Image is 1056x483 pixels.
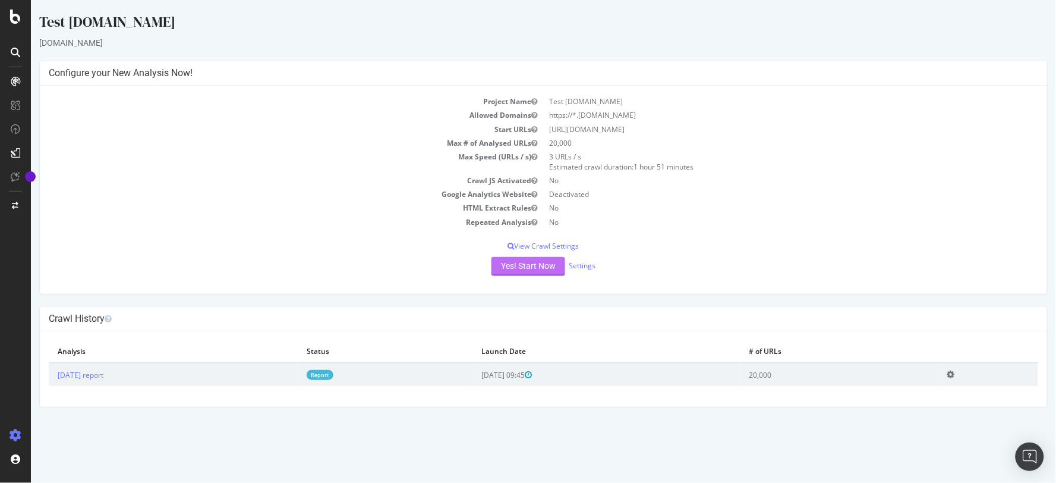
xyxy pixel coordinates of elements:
a: Report [276,370,302,380]
td: 20,000 [710,363,907,386]
a: Settings [538,261,565,271]
button: Yes! Start Now [461,257,534,276]
div: [DOMAIN_NAME] [8,37,1017,49]
div: Test [DOMAIN_NAME] [8,12,1017,37]
td: [URL][DOMAIN_NAME] [513,123,1008,136]
th: Analysis [18,340,267,363]
td: Google Analytics Website [18,187,513,201]
td: Max Speed (URLs / s) [18,150,513,174]
td: No [513,201,1008,215]
h4: Crawl History [18,313,1007,325]
div: Open Intercom Messenger [1016,443,1044,471]
th: # of URLs [710,340,907,363]
th: Launch Date [442,340,710,363]
td: HTML Extract Rules [18,201,513,215]
td: 3 URLs / s Estimated crawl duration: [513,150,1008,174]
td: Max # of Analysed URLs [18,136,513,150]
td: https://*.[DOMAIN_NAME] [513,108,1008,122]
td: Test [DOMAIN_NAME] [513,95,1008,108]
td: 20,000 [513,136,1008,150]
td: No [513,174,1008,187]
td: Deactivated [513,187,1008,201]
span: [DATE] 09:45 [450,370,501,380]
td: No [513,215,1008,229]
span: 1 hour 51 minutes [603,162,663,172]
h4: Configure your New Analysis Now! [18,67,1007,79]
td: Allowed Domains [18,108,513,122]
td: Start URLs [18,123,513,136]
td: Crawl JS Activated [18,174,513,187]
td: Repeated Analysis [18,215,513,229]
p: View Crawl Settings [18,241,1007,251]
a: [DATE] report [27,370,72,380]
td: Project Name [18,95,513,108]
th: Status [267,340,442,363]
div: Tooltip anchor [25,171,36,182]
